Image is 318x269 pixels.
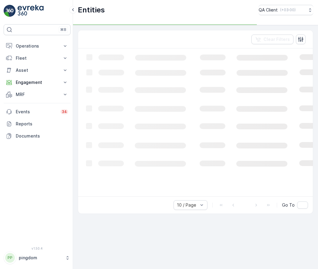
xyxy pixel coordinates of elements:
p: ⌘B [60,27,66,32]
a: Reports [4,118,71,130]
button: QA Client(+03:00) [259,5,313,15]
p: Asset [16,67,58,73]
p: Clear Filters [263,36,290,42]
p: Documents [16,133,68,139]
p: Fleet [16,55,58,61]
p: Engagement [16,79,58,85]
p: Reports [16,121,68,127]
button: Operations [4,40,71,52]
p: QA Client [259,7,278,13]
button: Asset [4,64,71,76]
p: MRF [16,91,58,98]
p: Entities [78,5,105,15]
img: logo_light-DOdMpM7g.png [18,5,44,17]
span: Go To [282,202,295,208]
span: v 1.50.4 [4,247,71,250]
p: pingdom [19,255,62,261]
img: logo [4,5,16,17]
a: Documents [4,130,71,142]
button: MRF [4,88,71,101]
p: ( +03:00 ) [280,8,296,12]
button: Engagement [4,76,71,88]
p: 34 [62,109,67,114]
button: Clear Filters [251,35,293,44]
p: Events [16,109,57,115]
p: Operations [16,43,58,49]
button: PPpingdom [4,251,71,264]
div: PP [5,253,15,263]
a: Events34 [4,106,71,118]
button: Fleet [4,52,71,64]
